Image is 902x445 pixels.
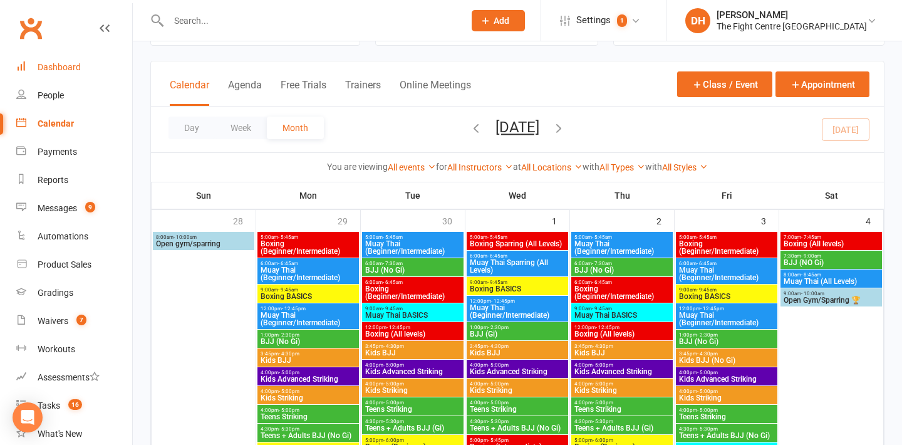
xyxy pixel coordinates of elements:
[361,182,465,209] th: Tue
[574,330,670,338] span: Boxing (All levels)
[38,259,91,270] div: Product Sales
[677,71,772,97] button: Class / Event
[281,79,326,106] button: Free Trials
[38,147,77,157] div: Payments
[678,293,775,300] span: Boxing BASICS
[469,368,566,375] span: Kids Advanced Striking
[593,343,613,349] span: - 4:30pm
[469,285,566,293] span: Boxing BASICS
[365,368,461,375] span: Kids Advanced Striking
[365,330,461,338] span: Boxing (All levels)
[678,332,775,338] span: 1:00pm
[469,437,566,443] span: 5:00pm
[678,287,775,293] span: 9:00am
[783,278,879,285] span: Muay Thai (All Levels)
[495,118,539,136] button: [DATE]
[155,240,252,248] span: Open gym/sparring
[775,71,869,97] button: Appointment
[16,194,132,223] a: Messages 9
[16,81,132,110] a: People
[697,351,718,357] span: - 4:30pm
[260,389,356,394] span: 4:00pm
[678,306,775,311] span: 12:00pm
[16,110,132,138] a: Calendar
[570,182,675,209] th: Thu
[383,234,403,240] span: - 5:45am
[278,234,298,240] span: - 5:45am
[38,288,73,298] div: Gradings
[488,419,509,424] span: - 5:30pm
[279,426,299,432] span: - 5:30pm
[345,79,381,106] button: Trainers
[365,311,461,319] span: Muay Thai BASICS
[574,311,670,319] span: Muay Thai BASICS
[260,293,356,300] span: Boxing BASICS
[279,370,299,375] span: - 5:00pm
[16,392,132,420] a: Tasks 16
[488,381,509,387] span: - 5:00pm
[469,298,566,304] span: 12:00pm
[783,253,879,259] span: 7:30am
[215,117,267,139] button: Week
[38,203,77,213] div: Messages
[783,240,879,248] span: Boxing (All levels)
[576,6,611,34] span: Settings
[38,231,88,241] div: Automations
[656,210,674,231] div: 2
[365,349,461,357] span: Kids BJJ
[338,210,360,231] div: 29
[469,400,566,406] span: 4:00pm
[16,335,132,364] a: Workouts
[717,9,867,21] div: [PERSON_NAME]
[365,362,461,368] span: 4:00pm
[592,234,612,240] span: - 5:45am
[278,287,298,293] span: - 9:45am
[599,162,645,172] a: All Types
[13,402,43,432] div: Open Intercom Messenger
[697,426,718,432] span: - 5:30pm
[365,400,461,406] span: 4:00pm
[168,117,215,139] button: Day
[152,182,256,209] th: Sun
[574,419,670,424] span: 4:30pm
[783,291,879,296] span: 9:00am
[574,437,670,443] span: 5:00pm
[365,419,461,424] span: 4:30pm
[365,437,461,443] span: 5:00pm
[678,426,775,432] span: 4:30pm
[469,419,566,424] span: 4:30pm
[521,162,583,172] a: All Locations
[678,234,775,240] span: 5:00am
[365,387,461,394] span: Kids Striking
[697,261,717,266] span: - 6:45am
[16,53,132,81] a: Dashboard
[574,285,670,300] span: Boxing (Beginner/Intermediate)
[801,291,824,296] span: - 10:00am
[365,280,461,285] span: 6:00am
[801,234,821,240] span: - 7:45am
[256,182,361,209] th: Mon
[260,261,356,266] span: 6:00am
[260,407,356,413] span: 4:00pm
[365,261,461,266] span: 6:00am
[469,387,566,394] span: Kids Striking
[574,343,670,349] span: 3:45pm
[801,253,821,259] span: - 9:00am
[260,332,356,338] span: 1:00pm
[488,343,509,349] span: - 4:30pm
[469,381,566,387] span: 4:00pm
[593,437,613,443] span: - 6:00pm
[260,357,356,364] span: Kids BJJ
[465,182,570,209] th: Wed
[38,118,74,128] div: Calendar
[260,394,356,402] span: Kids Striking
[593,419,613,424] span: - 5:30pm
[260,240,356,255] span: Boxing (Beginner/Intermediate)
[469,304,566,319] span: Muay Thai (Beginner/Intermediate)
[697,389,718,394] span: - 5:00pm
[267,117,324,139] button: Month
[592,261,612,266] span: - 7:30am
[76,315,86,325] span: 7
[574,387,670,394] span: Kids Striking
[488,362,509,368] span: - 5:00pm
